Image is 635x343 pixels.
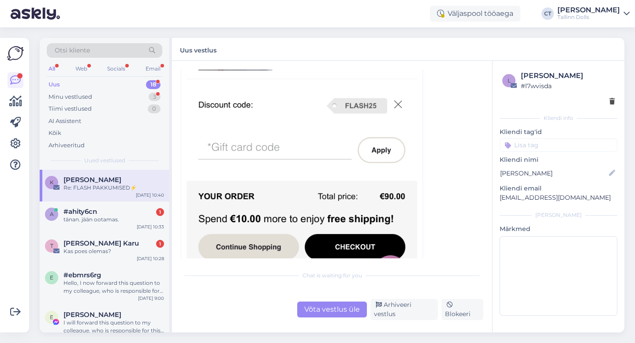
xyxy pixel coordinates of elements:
div: [PERSON_NAME] [500,211,617,219]
span: K [50,179,54,186]
span: e [50,274,53,281]
div: # l7wvisda [521,81,615,91]
div: I will forward this question to my colleague, who is responsible for this. The reply will be here... [63,319,164,335]
div: Kliendi info [500,114,617,122]
div: Blokeeri [441,299,483,320]
div: Võta vestlus üle [297,302,367,317]
div: Email [144,63,162,75]
div: tänan. jään ootamas. [63,216,164,224]
div: Re: FLASH PAKKUMISED⚡ [63,184,164,192]
div: All [47,63,57,75]
div: Web [74,63,89,75]
label: Uus vestlus [180,43,217,55]
span: l [508,77,511,84]
div: [DATE] 10:40 [136,192,164,198]
input: Lisa nimi [500,168,607,178]
a: [PERSON_NAME]Tallinn Dolls [557,7,630,21]
div: Arhiveeri vestlus [370,299,438,320]
div: [DATE] 9:00 [138,295,164,302]
div: 0 [148,104,161,113]
div: 18 [146,80,161,89]
img: Askly Logo [7,45,24,62]
div: Väljaspool tööaega [430,6,520,22]
span: Karoline Asu [63,176,121,184]
div: [DATE] 10:28 [137,255,164,262]
span: E [50,314,53,321]
p: Kliendi nimi [500,155,617,164]
p: Kliendi tag'id [500,127,617,137]
div: CT [542,7,554,20]
p: [EMAIL_ADDRESS][DOMAIN_NAME] [500,193,617,202]
div: Socials [105,63,127,75]
div: 3 [149,93,161,101]
div: Minu vestlused [49,93,92,101]
span: Uued vestlused [84,157,125,164]
p: Kliendi email [500,184,617,193]
span: #ebmrs6rg [63,271,101,279]
div: Kõik [49,129,61,138]
span: Otsi kliente [55,46,90,55]
div: 1 [156,240,164,248]
div: Kas poes olemas? [63,247,164,255]
div: Tiimi vestlused [49,104,92,113]
div: [DATE] 10:33 [137,224,164,230]
div: Chat is waiting for you [181,272,483,280]
p: Märkmed [500,224,617,234]
span: a [50,211,54,217]
span: Teele Karu [63,239,139,247]
input: Lisa tag [500,138,617,152]
span: T [50,242,53,249]
div: AI Assistent [49,117,81,126]
span: Erle Oruste [63,311,121,319]
div: Uus [49,80,60,89]
span: #ahity6cn [63,208,97,216]
div: [PERSON_NAME] [557,7,620,14]
div: Arhiveeritud [49,141,85,150]
div: [PERSON_NAME] [521,71,615,81]
div: Tallinn Dolls [557,14,620,21]
div: 1 [156,208,164,216]
div: Hello, I now forward this question to my colleague, who is responsible for this. The reply will b... [63,279,164,295]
